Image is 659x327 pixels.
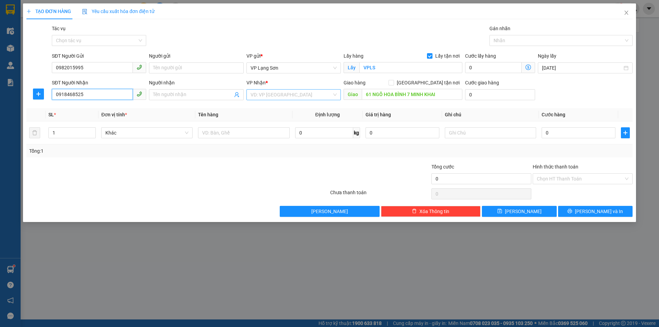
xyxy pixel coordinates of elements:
th: Ghi chú [442,108,539,121]
span: Yêu cầu xuất hóa đơn điện tử [82,9,154,14]
div: Người gửi [149,52,243,60]
span: VP Nhận [246,80,266,85]
span: Tổng cước [431,164,454,170]
div: Người nhận [149,79,243,86]
input: Cước giao hàng [465,89,535,100]
span: Tên hàng [198,112,218,117]
button: Close [617,3,636,23]
input: Ghi Chú [445,127,536,138]
span: [GEOGRAPHIC_DATA] tận nơi [394,79,462,86]
span: plus [33,91,44,97]
label: Gán nhãn [489,26,510,31]
span: Giao hàng [344,80,366,85]
span: Lấy tận nơi [432,52,462,60]
input: Dọc đường [362,89,462,100]
span: Lấy [344,62,359,73]
div: SĐT Người Gửi [52,52,146,60]
button: save[PERSON_NAME] [482,206,556,217]
span: Xóa Thông tin [419,208,449,215]
span: VP Lạng Sơn [251,63,337,73]
input: Cước lấy hàng [465,62,522,73]
img: icon [82,9,88,14]
span: plus [621,130,629,136]
span: TẠO ĐƠN HÀNG [26,9,71,14]
div: Tổng: 1 [29,147,254,155]
span: Cước hàng [542,112,565,117]
label: Cước giao hàng [465,80,499,85]
button: delete [29,127,40,138]
label: Hình thức thanh toán [533,164,578,170]
span: [PERSON_NAME] [311,208,348,215]
span: Khác [105,128,188,138]
input: 0 [366,127,439,138]
span: printer [567,209,572,214]
span: kg [353,127,360,138]
span: save [497,209,502,214]
span: [PERSON_NAME] và In [575,208,623,215]
div: SĐT Người Nhận [52,79,146,86]
span: Giá trị hàng [366,112,391,117]
span: delete [412,209,417,214]
span: phone [137,65,142,70]
span: dollar-circle [525,65,531,70]
button: plus [621,127,630,138]
label: Tác vụ [52,26,66,31]
span: close [624,10,629,15]
span: [PERSON_NAME] [505,208,542,215]
span: SL [48,112,54,117]
span: Đơn vị tính [101,112,127,117]
label: Ngày lấy [538,53,556,59]
span: plus [26,9,31,14]
button: [PERSON_NAME] [280,206,380,217]
input: VD: Bàn, Ghế [198,127,289,138]
button: deleteXóa Thông tin [381,206,481,217]
div: VP gửi [246,52,341,60]
span: phone [137,91,142,97]
span: Lấy hàng [344,53,363,59]
label: Cước lấy hàng [465,53,496,59]
button: plus [33,89,44,100]
span: Giao [344,89,362,100]
input: Lấy tận nơi [359,62,462,73]
span: Định lượng [315,112,340,117]
input: Ngày lấy [542,64,622,72]
div: Chưa thanh toán [329,189,431,201]
span: user-add [234,92,240,97]
button: printer[PERSON_NAME] và In [558,206,633,217]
